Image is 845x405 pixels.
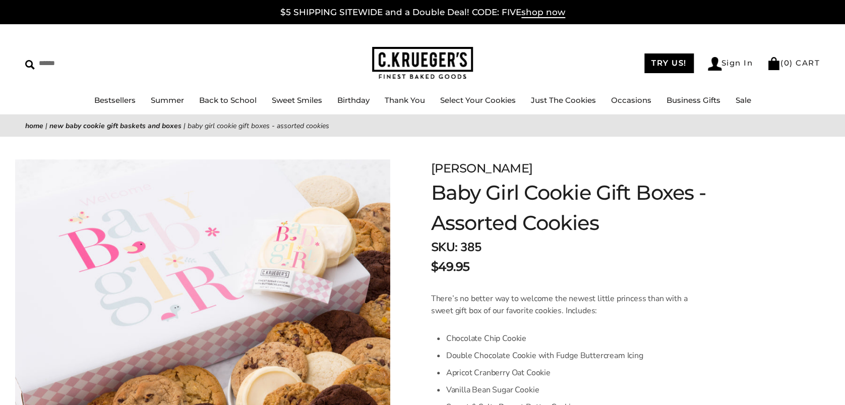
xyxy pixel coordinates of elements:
[446,364,706,381] li: Apricot Cranberry Oat Cookie
[151,95,184,105] a: Summer
[280,7,565,18] a: $5 SHIPPING SITEWIDE and a Double Deal! CODE: FIVEshop now
[94,95,136,105] a: Bestsellers
[199,95,257,105] a: Back to School
[25,55,145,71] input: Search
[385,95,425,105] a: Thank You
[431,258,469,276] span: $49.95
[431,293,706,317] p: There’s no better way to welcome the newest little princess than with a sweet gift box of our fav...
[446,381,706,398] li: Vanilla Bean Sugar Cookie
[431,178,752,238] h1: Baby Girl Cookie Gift Boxes - Assorted Cookies
[531,95,596,105] a: Just The Cookies
[784,58,790,68] span: 0
[25,60,35,70] img: Search
[272,95,322,105] a: Sweet Smiles
[431,239,457,255] strong: SKU:
[372,47,473,80] img: C.KRUEGER'S
[446,330,706,347] li: Chocolate Chip Cookie
[440,95,516,105] a: Select Your Cookies
[337,95,370,105] a: Birthday
[45,121,47,131] span: |
[708,57,753,71] a: Sign In
[521,7,565,18] span: shop now
[708,57,721,71] img: Account
[644,53,694,73] a: TRY US!
[431,159,752,178] div: [PERSON_NAME]
[25,121,43,131] a: Home
[25,120,820,132] nav: breadcrumbs
[8,367,104,397] iframe: Sign Up via Text for Offers
[188,121,329,131] span: Baby Girl Cookie Gift Boxes - Assorted Cookies
[667,95,720,105] a: Business Gifts
[611,95,651,105] a: Occasions
[767,58,820,68] a: (0) CART
[184,121,186,131] span: |
[767,57,780,70] img: Bag
[446,347,706,364] li: Double Chocolate Cookie with Fudge Buttercream Icing
[736,95,751,105] a: Sale
[460,239,481,255] span: 385
[49,121,182,131] a: New Baby Cookie Gift Baskets and Boxes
